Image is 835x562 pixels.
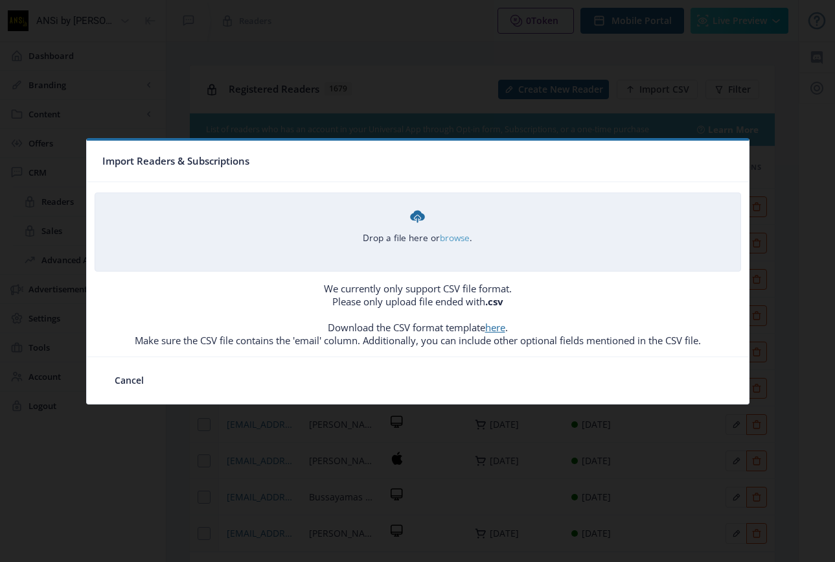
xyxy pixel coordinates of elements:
b: .csv [485,295,503,308]
button: Cancel [102,368,156,393]
nb-card-header: Import Readers & Subscriptions [87,141,749,182]
p: We currently only support CSV file format. Please only upload file ended with Download the CSV fo... [87,282,749,347]
a: here [485,321,505,334]
div: Drop a file here or . [363,207,472,244]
